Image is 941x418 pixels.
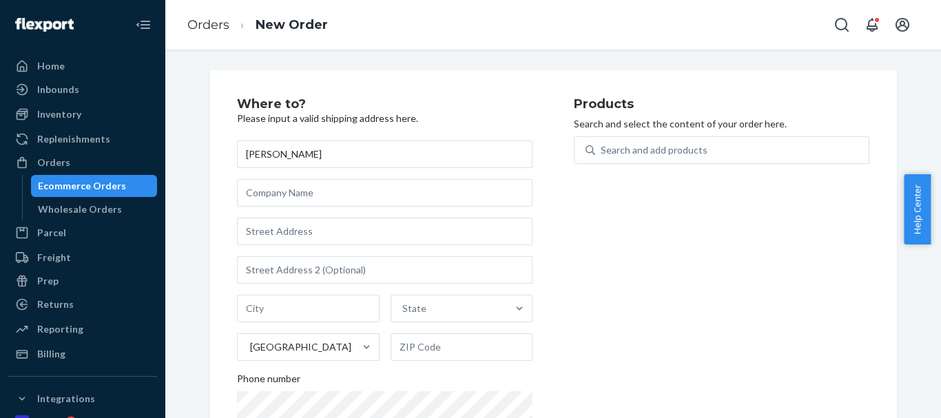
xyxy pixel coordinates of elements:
a: Inbounds [8,79,157,101]
a: Parcel [8,222,157,244]
div: Inventory [37,107,81,121]
span: Phone number [237,372,300,391]
input: ZIP Code [391,333,533,361]
ol: breadcrumbs [176,5,339,45]
button: Help Center [904,174,931,244]
div: State [402,302,426,315]
a: Billing [8,343,157,365]
input: Street Address 2 (Optional) [237,256,532,284]
div: Returns [37,297,74,311]
img: Flexport logo [15,18,74,32]
a: Home [8,55,157,77]
button: Open account menu [889,11,916,39]
input: First & Last Name [237,140,532,168]
div: Search and add products [601,143,707,157]
a: Reporting [8,318,157,340]
a: Orders [187,17,229,32]
p: Search and select the content of your order here. [574,117,869,131]
div: Freight [37,251,71,264]
a: Returns [8,293,157,315]
button: Close Navigation [130,11,157,39]
button: Integrations [8,388,157,410]
div: [GEOGRAPHIC_DATA] [250,340,351,354]
p: Please input a valid shipping address here. [237,112,532,125]
input: City [237,295,380,322]
a: Replenishments [8,128,157,150]
a: Wholesale Orders [31,198,158,220]
button: Open Search Box [828,11,856,39]
a: New Order [256,17,328,32]
div: Integrations [37,392,95,406]
div: Home [37,59,65,73]
a: Freight [8,247,157,269]
a: Prep [8,270,157,292]
div: Parcel [37,226,66,240]
button: Open notifications [858,11,886,39]
div: Reporting [37,322,83,336]
h2: Where to? [237,98,532,112]
input: [GEOGRAPHIC_DATA] [249,340,250,354]
div: Orders [37,156,70,169]
div: Inbounds [37,83,79,96]
a: Orders [8,151,157,174]
div: Prep [37,274,59,288]
div: Wholesale Orders [38,202,122,216]
input: Company Name [237,179,532,207]
div: Replenishments [37,132,110,146]
input: Street Address [237,218,532,245]
div: Billing [37,347,65,361]
div: Ecommerce Orders [38,179,126,193]
a: Inventory [8,103,157,125]
h2: Products [574,98,869,112]
a: Ecommerce Orders [31,175,158,197]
